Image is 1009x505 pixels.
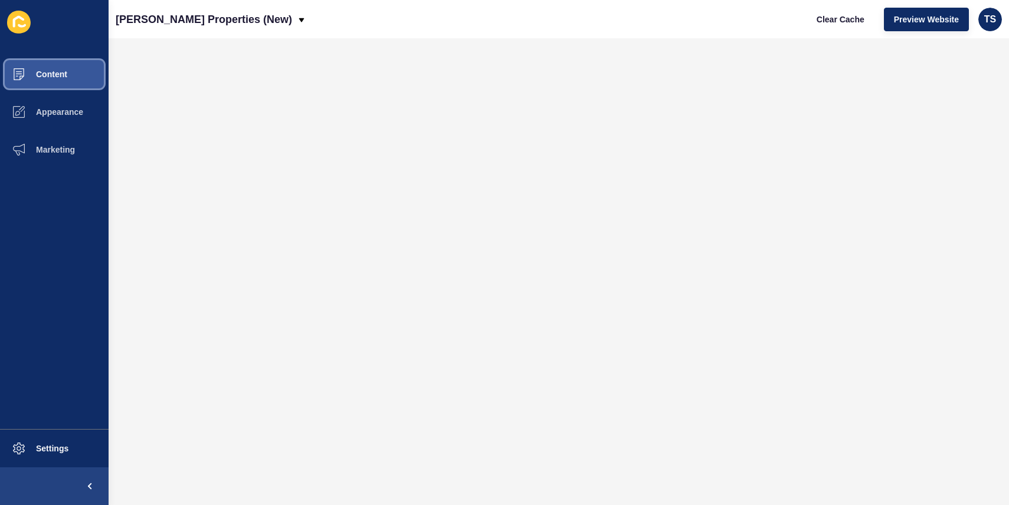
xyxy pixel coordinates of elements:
[807,8,874,31] button: Clear Cache
[894,14,959,25] span: Preview Website
[984,14,996,25] span: TS
[116,5,292,34] p: [PERSON_NAME] Properties (New)
[817,14,864,25] span: Clear Cache
[884,8,969,31] button: Preview Website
